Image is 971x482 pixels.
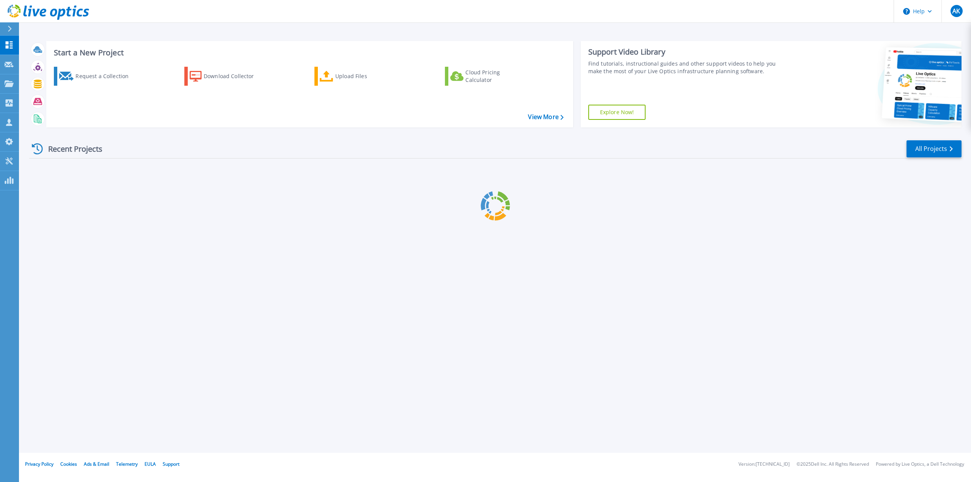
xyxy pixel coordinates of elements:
a: Cloud Pricing Calculator [445,67,529,86]
a: View More [528,113,563,121]
a: Request a Collection [54,67,138,86]
div: Upload Files [335,69,396,84]
a: Telemetry [116,461,138,467]
a: Download Collector [184,67,269,86]
h3: Start a New Project [54,49,563,57]
span: AK [952,8,960,14]
div: Request a Collection [75,69,136,84]
a: Cookies [60,461,77,467]
div: Download Collector [204,69,264,84]
li: Version: [TECHNICAL_ID] [738,462,790,467]
a: Ads & Email [84,461,109,467]
li: Powered by Live Optics, a Dell Technology [876,462,964,467]
div: Find tutorials, instructional guides and other support videos to help you make the most of your L... [588,60,785,75]
li: © 2025 Dell Inc. All Rights Reserved [797,462,869,467]
a: Privacy Policy [25,461,53,467]
a: EULA [145,461,156,467]
a: Support [163,461,179,467]
a: All Projects [907,140,962,157]
div: Recent Projects [29,140,113,158]
div: Support Video Library [588,47,785,57]
a: Explore Now! [588,105,646,120]
a: Upload Files [314,67,399,86]
div: Cloud Pricing Calculator [465,69,526,84]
